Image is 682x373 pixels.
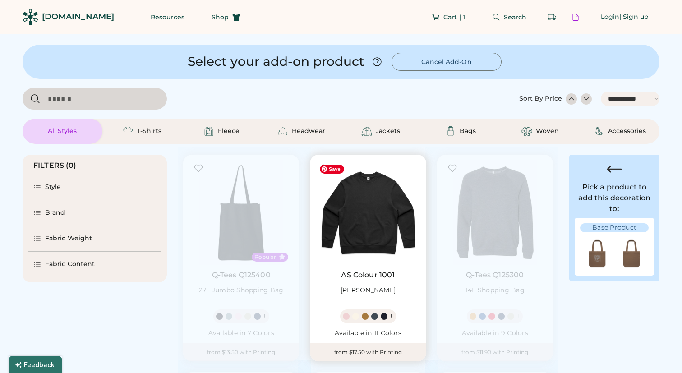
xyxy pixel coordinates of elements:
[543,8,561,26] button: Retrieve an order
[188,54,364,70] div: Select your add-on product
[189,329,294,338] div: Available in 7 Colors
[33,160,77,171] div: FILTERS (0)
[392,53,502,71] button: Cancel Add-On
[465,286,525,295] div: 14L Shopping Bag
[23,9,38,25] img: Rendered Logo - Screens
[341,286,396,295] div: [PERSON_NAME]
[421,8,476,26] button: Cart | 1
[361,126,372,137] img: Jackets Icon
[279,253,286,260] button: Popular Style
[516,311,520,321] div: +
[580,223,649,232] div: Base Product
[442,329,548,338] div: Available in 9 Colors
[619,13,649,22] div: | Sign up
[122,126,133,137] img: T-Shirts Icon
[254,253,276,261] div: Popular
[310,343,426,361] div: from $17.50 with Printing
[277,126,288,137] img: Headwear Icon
[389,311,393,321] div: +
[639,332,678,371] iframe: Front Chat
[580,236,614,270] img: Main Image Front Design
[460,127,476,136] div: Bags
[594,126,604,137] img: Accessories Icon
[137,127,161,136] div: T-Shirts
[614,236,649,270] img: Main Image Back Design
[443,14,465,20] span: Cart | 1
[45,208,65,217] div: Brand
[263,311,267,321] div: +
[201,8,251,26] button: Shop
[199,286,284,295] div: 27L Jumbo Shopping Bag
[437,343,553,361] div: from $11.90 with Printing
[42,11,114,23] div: [DOMAIN_NAME]
[504,14,527,20] span: Search
[212,14,229,20] span: Shop
[320,165,344,174] span: Save
[140,8,195,26] button: Resources
[521,126,532,137] img: Woven Icon
[48,127,77,136] div: All Styles
[189,160,294,265] img: Q-Tees Q125400 27L Jumbo Shopping Bag
[608,127,646,136] div: Accessories
[183,343,299,361] div: from $13.50 with Printing
[45,183,61,192] div: Style
[481,8,538,26] button: Search
[341,271,395,280] a: AS Colour 1001
[292,127,325,136] div: Headwear
[601,13,620,22] div: Login
[45,260,95,269] div: Fabric Content
[218,127,240,136] div: Fleece
[519,94,562,103] div: Sort By Price
[315,329,420,338] div: Available in 11 Colors
[203,126,214,137] img: Fleece Icon
[445,126,456,137] img: Bags Icon
[376,127,400,136] div: Jackets
[536,127,559,136] div: Woven
[315,160,420,265] img: AS Colour 1001 Carrie Tote
[575,182,654,214] div: Pick a product to add this decoration to:
[442,160,548,265] img: Q-Tees Q125300 14L Shopping Bag
[45,234,92,243] div: Fabric Weight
